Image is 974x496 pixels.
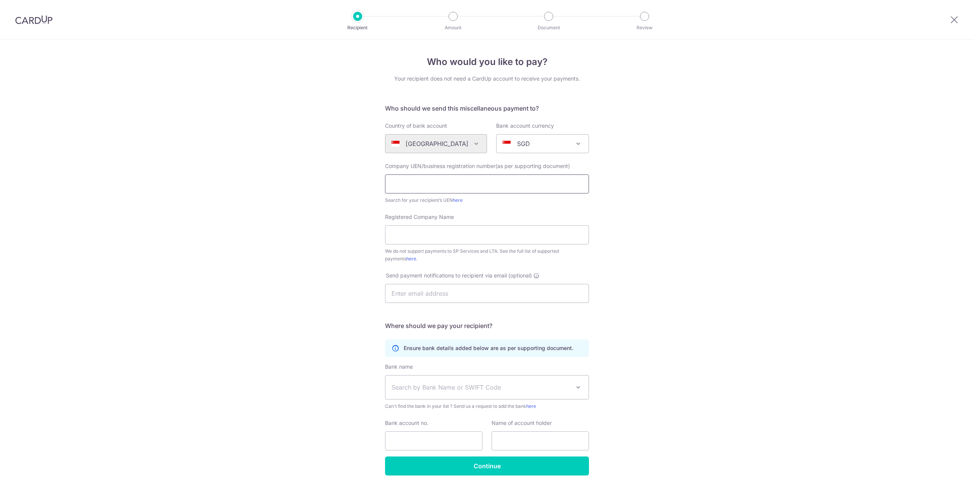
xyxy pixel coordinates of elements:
[385,247,589,263] div: We do not support payments to SP Services and LTA. See the full list of supported payments .
[15,15,53,24] img: CardUp
[385,321,589,330] h5: Where should we pay your recipient?
[496,134,589,153] span: SGD
[385,214,454,220] span: Registered Company Name
[385,403,589,410] span: Can't find the bank in your list ? Send us a request to add the bank
[492,419,552,427] label: Name of account holder
[385,163,570,169] span: Company UEN/business registration number(as per supporting document)
[616,24,673,32] p: Review
[385,284,589,303] input: Enter email address
[329,24,386,32] p: Recipient
[385,104,589,113] h5: Who should we send this miscellaneous payment to?
[392,383,570,392] span: Search by Bank Name or SWIFT Code
[526,403,536,409] a: here
[517,139,530,148] p: SGD
[386,272,532,279] span: Send payment notifications to recipient via email (optional)
[67,5,83,12] span: Help
[385,122,447,130] label: Country of bank account
[404,344,573,352] p: Ensure bank details added below are as per supporting document.
[385,55,589,69] h4: Who would you like to pay?
[385,456,589,475] input: Continue
[385,196,589,204] div: Search for your recipient’s UEN
[385,419,428,427] label: Bank account no.
[406,256,416,261] a: here
[520,24,577,32] p: Document
[453,197,463,203] a: here
[385,363,413,371] label: Bank name
[425,24,481,32] p: Amount
[496,122,554,130] label: Bank account currency
[385,75,589,82] div: Your recipient does not need a CardUp account to receive your payments.
[497,135,589,153] span: SGD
